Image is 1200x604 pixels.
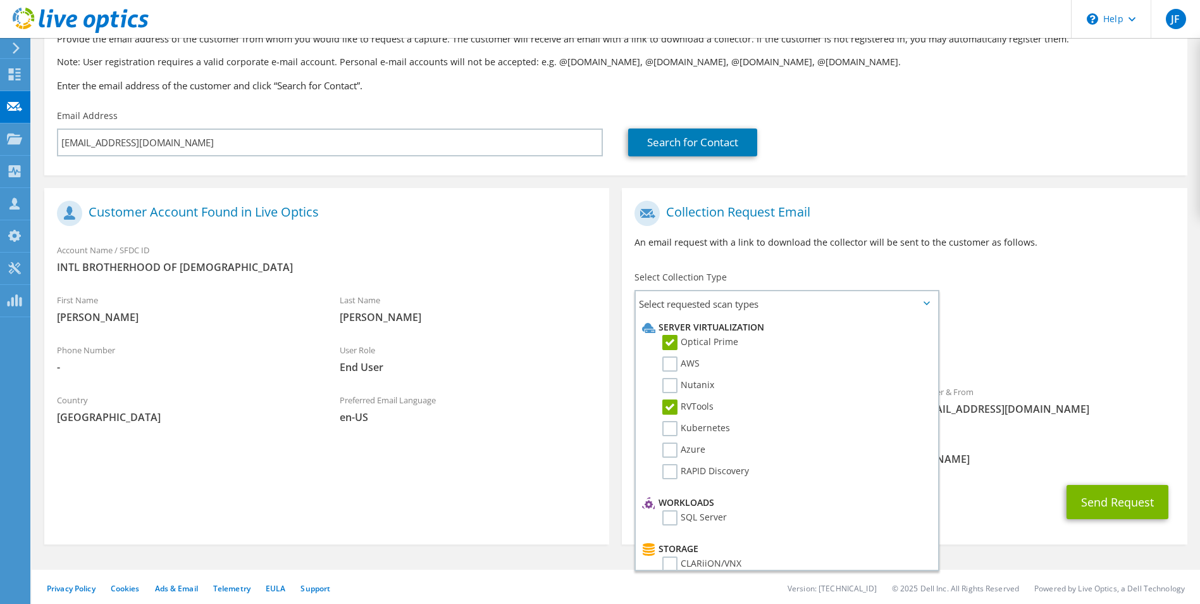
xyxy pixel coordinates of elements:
[634,271,727,284] label: Select Collection Type
[662,421,730,436] label: Kubernetes
[44,337,327,381] div: Phone Number
[57,410,314,424] span: [GEOGRAPHIC_DATA]
[1087,13,1098,25] svg: \n
[892,583,1019,594] li: © 2025 Dell Inc. All Rights Reserved
[111,583,140,594] a: Cookies
[327,287,610,330] div: Last Name
[662,510,727,525] label: SQL Server
[1034,583,1185,594] li: Powered by Live Optics, a Dell Technology
[340,410,597,424] span: en-US
[44,387,327,431] div: Country
[662,443,705,458] label: Azure
[213,583,251,594] a: Telemetry
[57,55,1175,69] p: Note: User registration requires a valid corporate e-mail account. Personal e-mail accounts will ...
[917,402,1175,416] span: [EMAIL_ADDRESS][DOMAIN_NAME]
[327,387,610,431] div: Preferred Email Language
[622,379,905,422] div: To
[639,320,931,335] li: Server Virtualization
[905,379,1187,422] div: Sender & From
[340,310,597,324] span: [PERSON_NAME]
[340,360,597,374] span: End User
[636,291,937,317] span: Select requested scan types
[266,583,285,594] a: EULA
[639,495,931,510] li: Workloads
[622,322,1187,372] div: Requested Collections
[44,287,327,330] div: First Name
[57,110,118,122] label: Email Address
[1067,485,1168,519] button: Send Request
[662,356,700,372] label: AWS
[634,236,1174,249] p: An email request with a link to download the collector will be sent to the customer as follows.
[57,260,597,274] span: INTL BROTHERHOOD OF [DEMOGRAPHIC_DATA]
[662,557,741,572] label: CLARiiON/VNX
[628,129,757,156] a: Search for Contact
[662,335,738,350] label: Optical Prime
[300,583,330,594] a: Support
[44,237,609,280] div: Account Name / SFDC ID
[788,583,877,594] li: Version: [TECHNICAL_ID]
[662,464,749,479] label: RAPID Discovery
[639,541,931,557] li: Storage
[662,400,714,415] label: RVTools
[1166,9,1186,29] span: JF
[327,337,610,381] div: User Role
[662,378,714,393] label: Nutanix
[57,32,1175,46] p: Provide the email address of the customer from whom you would like to request a capture. The cust...
[634,201,1168,226] h1: Collection Request Email
[57,201,590,226] h1: Customer Account Found in Live Optics
[57,310,314,324] span: [PERSON_NAME]
[57,79,1175,92] h3: Enter the email address of the customer and click “Search for Contact”.
[57,360,314,374] span: -
[155,583,198,594] a: Ads & Email
[622,429,1187,472] div: CC & Reply To
[47,583,96,594] a: Privacy Policy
